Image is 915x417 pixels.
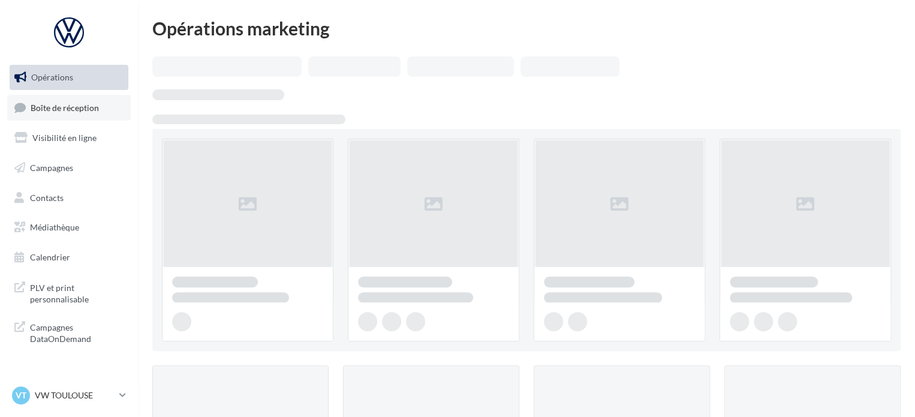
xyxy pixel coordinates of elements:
[7,155,131,181] a: Campagnes
[30,319,124,345] span: Campagnes DataOnDemand
[32,133,97,143] span: Visibilité en ligne
[7,95,131,121] a: Boîte de réception
[31,102,99,112] span: Boîte de réception
[10,384,128,407] a: VT VW TOULOUSE
[30,280,124,305] span: PLV et print personnalisable
[31,72,73,82] span: Opérations
[7,185,131,211] a: Contacts
[35,389,115,401] p: VW TOULOUSE
[7,125,131,151] a: Visibilité en ligne
[30,192,64,202] span: Contacts
[152,19,901,37] div: Opérations marketing
[30,252,70,262] span: Calendrier
[7,245,131,270] a: Calendrier
[30,163,73,173] span: Campagnes
[7,65,131,90] a: Opérations
[7,215,131,240] a: Médiathèque
[16,389,26,401] span: VT
[7,314,131,350] a: Campagnes DataOnDemand
[30,222,79,232] span: Médiathèque
[7,275,131,310] a: PLV et print personnalisable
